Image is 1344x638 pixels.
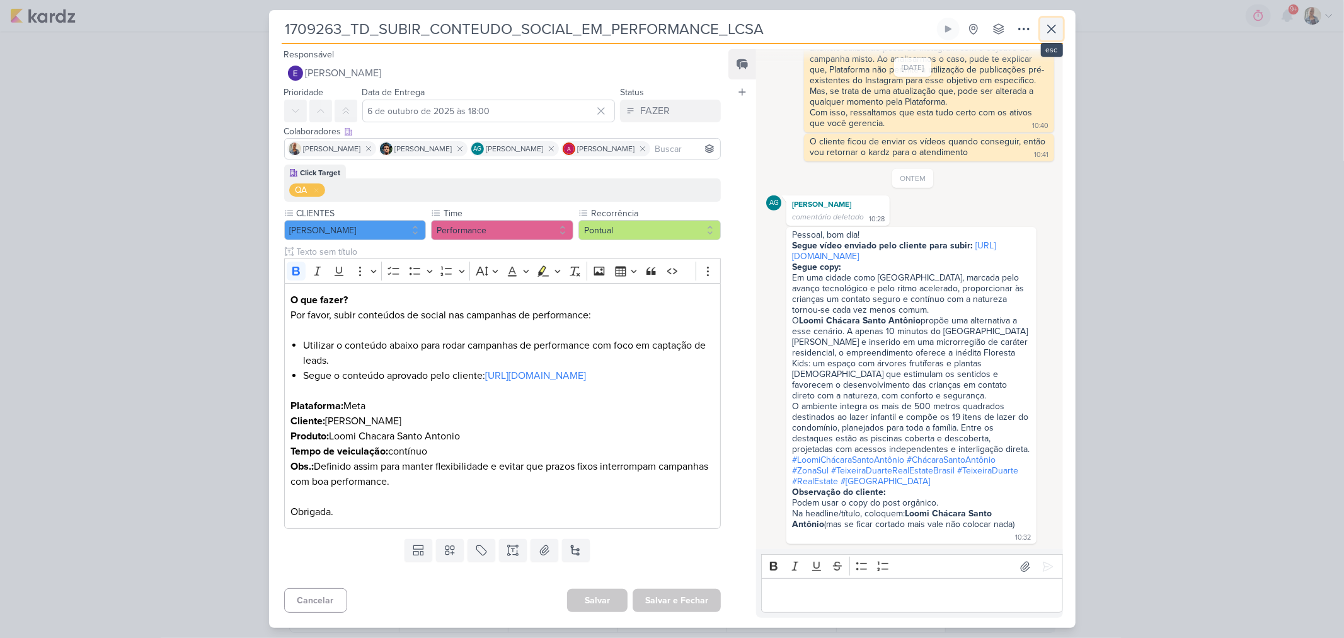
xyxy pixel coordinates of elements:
[485,369,586,382] a: [URL][DOMAIN_NAME]
[810,86,1048,107] div: Mas, se trata de uma atualização que, pode ser alterada a qualquer momento pela Plataforma.
[284,125,721,138] div: Colaboradores
[303,338,714,368] li: Utilizar o conteúdo abaixo para rodar campanhas de performance com foco em captação de leads.
[284,220,427,240] button: [PERSON_NAME]
[442,207,573,220] label: Time
[282,18,934,40] input: Kard Sem Título
[792,508,994,530] strong: Loomi Chácara Santo Antônio
[284,87,324,98] label: Prioridade
[869,214,885,224] div: 10:28
[792,262,841,272] strong: Segue copy:
[578,220,721,240] button: Pontual
[284,283,721,530] div: Editor editing area: main
[1033,121,1049,131] div: 10:40
[362,100,616,122] input: Select a date
[296,207,427,220] label: CLIENTES
[284,258,721,283] div: Editor toolbar
[653,141,718,156] input: Buscar
[792,497,1030,508] div: Podem usar o copy do post orgânico.
[761,578,1062,613] div: Editor editing area: main
[792,212,864,221] span: comentário deletado
[473,146,481,153] p: AG
[578,143,635,154] span: [PERSON_NAME]
[1035,150,1049,160] div: 10:41
[296,183,307,197] div: QA
[799,315,921,326] strong: Loomi Chácara Santo Antônio
[792,465,829,476] a: #ZonaSul
[290,460,314,473] strong: Obs.:
[290,400,343,412] strong: Plataforma:
[792,508,1014,530] div: Na headline/título, coloquem: (mas se ficar cortado mais vale não colocar nada)
[769,200,779,207] p: AG
[1041,43,1063,57] div: esc
[761,554,1062,579] div: Editor toolbar
[294,245,721,258] input: Texto sem título
[563,142,575,155] img: Alessandra Gomes
[290,430,329,443] strong: Produto:
[290,294,348,306] strong: O que fazer?
[284,49,335,60] label: Responsável
[288,66,303,81] img: Eduardo Quaresma
[362,87,425,98] label: Data de Entrega
[831,465,955,476] a: #TeixeiraDuarteRealEstateBrasil
[792,487,886,497] strong: Observação do cliente:
[907,455,996,465] a: #ChácaraSantoAntônio
[303,368,714,398] li: Segue o conteúdo aprovado pelo cliente:
[486,143,544,154] span: [PERSON_NAME]
[1016,533,1031,543] div: 10:32
[640,103,670,119] div: FAZER
[290,398,714,414] p: Meta
[620,100,721,122] button: FAZER
[290,445,388,458] strong: Tempo de veiculação:
[943,24,953,34] div: Ligar relógio
[792,272,1030,487] div: Em uma cidade como [GEOGRAPHIC_DATA], marcada pelo avanço tecnológico e pelo ritmo acelerado, pro...
[766,195,781,211] div: Aline Gimenez Graciano
[792,229,1030,240] div: Pessoal, bom dia!
[290,414,714,429] p: [PERSON_NAME]
[620,87,644,98] label: Status
[841,476,930,487] a: #[GEOGRAPHIC_DATA]
[290,429,714,459] p: Loomi Chacara Santo Antonio contínuo
[431,220,573,240] button: Performance
[380,142,393,155] img: Nelito Junior
[590,207,721,220] label: Recorrência
[290,293,714,338] p: Por favor, subir conteúdos de social nas campanhas de performance:
[810,136,1048,158] div: O cliente ficou de enviar os vídeos quando conseguir, então vou retornar o kardz para o atendimento
[957,465,1018,476] a: #TeixeiraDuarte
[284,62,721,84] button: [PERSON_NAME]
[284,588,347,613] button: Cancelar
[304,143,361,154] span: [PERSON_NAME]
[290,415,325,427] strong: Cliente:
[792,476,838,487] a: #RealEstate
[471,142,484,155] div: Aline Gimenez Graciano
[306,66,382,81] span: [PERSON_NAME]
[792,240,973,251] strong: Segue vídeo enviado pelo cliente para subir:
[301,167,341,178] div: Click Target
[290,459,714,519] p: Definido assim para manter flexibilidade e evitar que prazos fixos interrompam campanhas com boa ...
[289,142,301,155] img: Iara Santos
[810,107,1035,129] div: Com isso, ressaltamos que esta tudo certo com os ativos que você gerencia.
[395,143,452,154] span: [PERSON_NAME]
[789,198,887,211] div: [PERSON_NAME]
[792,240,996,262] a: [URL][DOMAIN_NAME]
[792,455,904,465] a: #LoomiChácaraSantoAntônio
